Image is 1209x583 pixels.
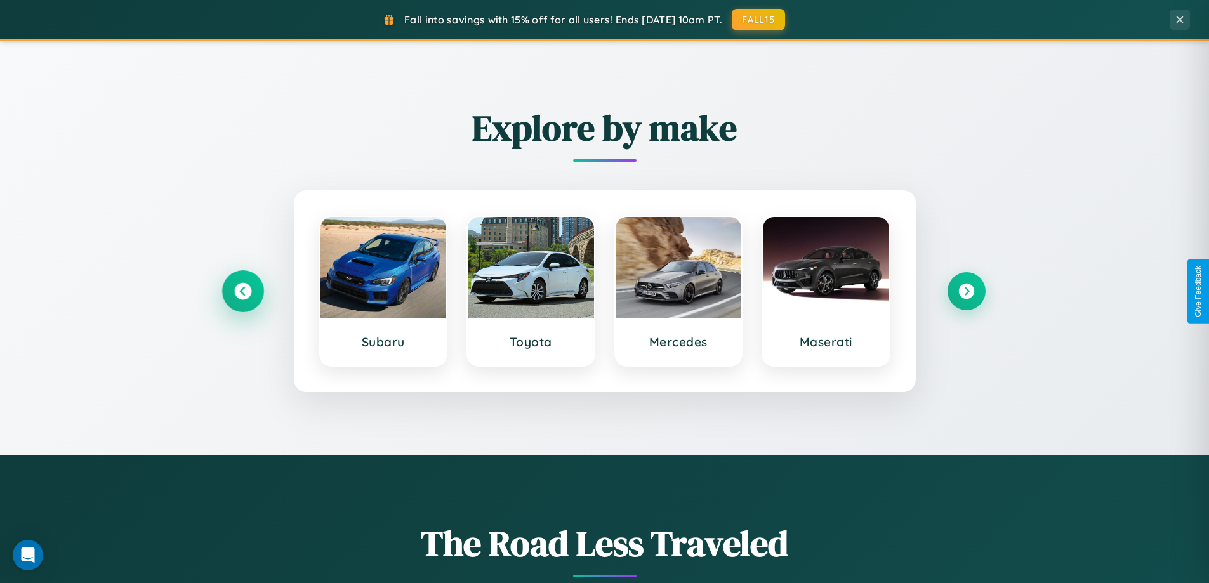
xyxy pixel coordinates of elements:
[776,334,876,350] h3: Maserati
[224,103,986,152] h2: Explore by make
[333,334,434,350] h3: Subaru
[480,334,581,350] h3: Toyota
[628,334,729,350] h3: Mercedes
[13,540,43,570] div: Open Intercom Messenger
[224,519,986,568] h1: The Road Less Traveled
[1194,266,1203,317] div: Give Feedback
[404,13,722,26] span: Fall into savings with 15% off for all users! Ends [DATE] 10am PT.
[732,9,785,30] button: FALL15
